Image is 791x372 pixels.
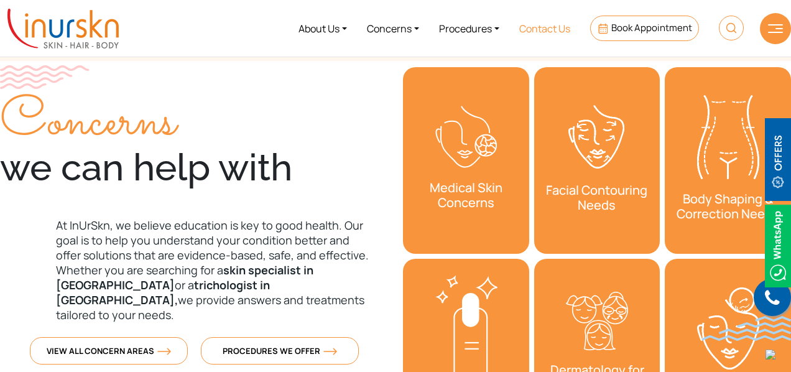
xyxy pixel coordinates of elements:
img: Facial Contouring Needs-icon-1 [566,103,628,170]
span: Procedures We Offer [223,345,337,356]
a: Procedures [429,5,509,52]
h3: Medical Skin Concerns [403,174,529,216]
a: Body Shaping & Correction Needs [665,67,791,254]
a: View All Concern Areasorange-arrow [30,337,188,365]
img: inurskn-logo [7,9,119,49]
a: Concerns [357,5,429,52]
img: Concerns-icon1 [435,106,497,169]
img: orange-arrow [157,348,171,355]
a: Facial Contouring Needs [534,67,660,254]
h3: Body Shaping & Correction Needs [665,185,791,228]
img: Body-Shaping-&-Correction-Needs [697,95,759,179]
div: 1 / 2 [534,67,660,254]
strong: trichologist in [GEOGRAPHIC_DATA], [56,277,270,307]
img: offerBt [765,118,791,201]
h3: Facial Contouring Needs [534,177,660,219]
a: Book Appointment [590,16,699,41]
img: bluewave [701,316,791,341]
a: Procedures We Offerorange-arrow [201,337,359,365]
span: View All Concern Areas [47,345,171,356]
div: 2 / 2 [665,67,791,254]
a: About Us [289,5,357,52]
img: HeaderSearch [719,16,744,40]
div: 1 / 2 [403,67,529,254]
img: mother-children-senior [566,292,628,351]
img: Whatsappicon [765,205,791,287]
img: up-blue-arrow.svg [766,350,775,360]
a: Whatsappicon [765,238,791,252]
img: hamLine.svg [768,24,783,33]
img: Hair-Fall-&-Hair-Loss-Concerns-icon1 [697,287,759,370]
a: Contact Us [509,5,580,52]
a: Medical Skin Concerns [403,67,529,254]
strong: skin specialist in [GEOGRAPHIC_DATA] [56,263,313,292]
span: Book Appointment [611,21,692,34]
img: orange-arrow [323,348,337,355]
